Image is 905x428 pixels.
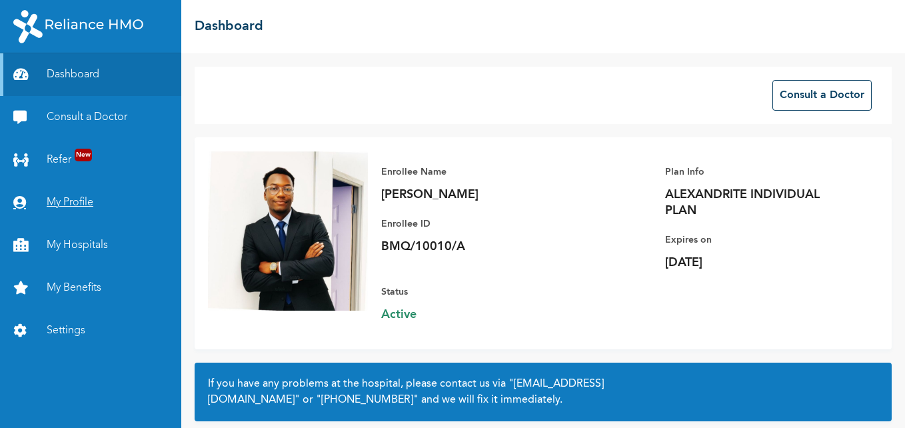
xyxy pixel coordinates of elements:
[195,17,263,37] h2: Dashboard
[381,239,568,255] p: BMQ/10010/A
[665,187,852,219] p: ALEXANDRITE INDIVIDUAL PLAN
[381,307,568,323] span: Active
[208,376,878,408] h2: If you have any problems at the hospital, please contact us via or and we will fix it immediately.
[665,232,852,248] p: Expires on
[381,284,568,300] p: Status
[13,10,143,43] img: RelianceHMO's Logo
[75,149,92,161] span: New
[381,187,568,203] p: [PERSON_NAME]
[772,80,872,111] button: Consult a Doctor
[665,164,852,180] p: Plan Info
[665,255,852,271] p: [DATE]
[381,164,568,180] p: Enrollee Name
[208,151,368,311] img: Enrollee
[381,216,568,232] p: Enrollee ID
[316,395,419,405] a: "[PHONE_NUMBER]"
